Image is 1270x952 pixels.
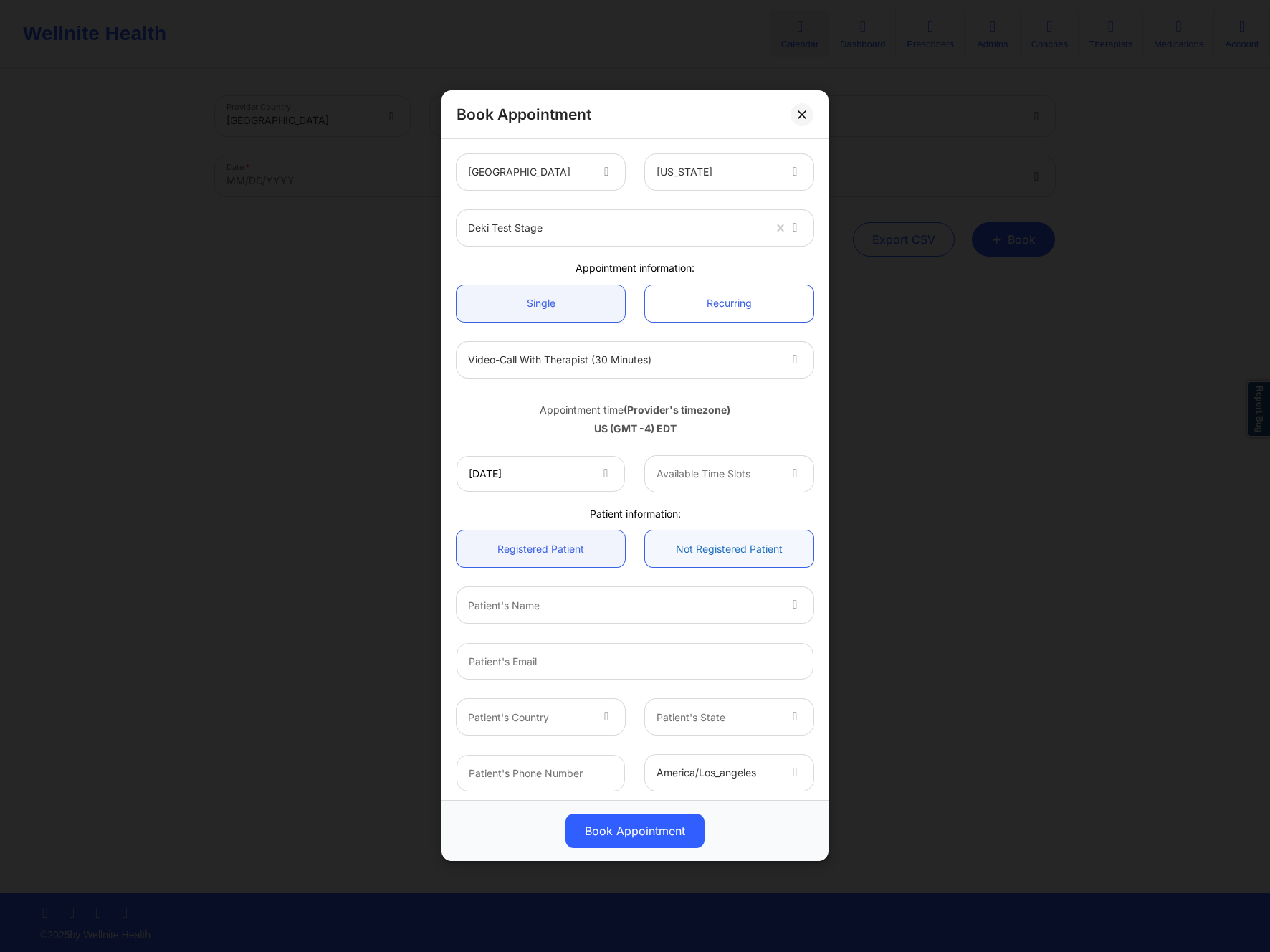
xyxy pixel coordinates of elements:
[457,756,625,792] input: Patient's Phone Number
[457,285,625,322] a: Single
[457,456,625,492] input: MM/DD/YYYY
[645,531,813,568] a: Not Registered Patient
[457,105,591,124] h2: Book Appointment
[657,154,778,190] div: [US_STATE]
[468,154,589,190] div: [GEOGRAPHIC_DATA]
[447,507,823,521] div: Patient information:
[457,644,813,680] input: Patient's Email
[468,210,763,246] div: Deki Test Stage
[624,404,730,416] b: (Provider's timezone)
[447,261,823,275] div: Appointment information:
[457,403,813,417] div: Appointment time
[657,756,778,791] div: america/los_angeles
[565,814,705,849] button: Book Appointment
[457,531,625,568] a: Registered Patient
[457,422,813,436] div: US (GMT -4) EDT
[468,342,778,378] div: Video-Call with Therapist (30 minutes)
[645,285,813,322] a: Recurring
